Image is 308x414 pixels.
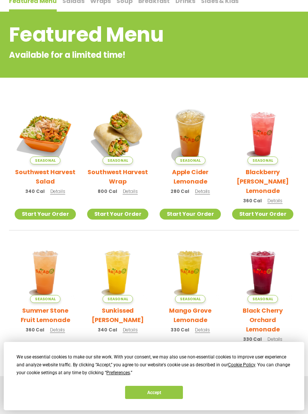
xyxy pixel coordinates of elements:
[98,327,117,333] span: 340 Cal
[9,20,239,50] h2: Featured Menu
[232,306,293,334] h2: Black Cherry Orchard Lemonade
[195,327,210,333] span: Details
[30,295,60,303] span: Seasonal
[160,209,221,220] a: Start Your Order
[106,370,130,375] span: Preferences
[4,342,304,410] div: Cookie Consent Prompt
[243,336,262,343] span: 330 Cal
[26,327,44,333] span: 360 Cal
[50,327,65,333] span: Details
[248,157,278,164] span: Seasonal
[171,327,189,333] span: 330 Cal
[232,103,293,164] img: Product photo for Blackberry Bramble Lemonade
[15,242,76,303] img: Product photo for Summer Stone Fruit Lemonade
[160,242,221,303] img: Product photo for Mango Grove Lemonade
[267,197,282,204] span: Details
[9,49,239,61] p: Available for a limited time!
[17,353,291,377] div: We use essential cookies to make our site work. With your consent, we may also use non-essential ...
[30,157,60,164] span: Seasonal
[15,306,76,325] h2: Summer Stone Fruit Lemonade
[243,197,262,204] span: 360 Cal
[267,336,282,342] span: Details
[103,295,133,303] span: Seasonal
[25,188,44,195] span: 340 Cal
[248,295,278,303] span: Seasonal
[195,188,210,194] span: Details
[232,209,293,220] a: Start Your Order
[160,103,221,164] img: Product photo for Apple Cider Lemonade
[87,167,148,186] h2: Southwest Harvest Wrap
[160,306,221,325] h2: Mango Grove Lemonade
[87,242,148,303] img: Product photo for Sunkissed Yuzu Lemonade
[232,167,293,196] h2: Blackberry [PERSON_NAME] Lemonade
[228,362,255,367] span: Cookie Policy
[87,103,148,164] img: Product photo for Southwest Harvest Wrap
[98,188,117,195] span: 800 Cal
[125,386,183,399] button: Accept
[15,103,76,164] img: Product photo for Southwest Harvest Salad
[87,209,148,220] a: Start Your Order
[123,327,138,333] span: Details
[171,188,189,195] span: 280 Cal
[232,242,293,303] img: Product photo for Black Cherry Orchard Lemonade
[175,295,205,303] span: Seasonal
[15,209,76,220] a: Start Your Order
[87,306,148,325] h2: Sunkissed [PERSON_NAME]
[123,188,138,194] span: Details
[103,157,133,164] span: Seasonal
[50,188,65,194] span: Details
[160,167,221,186] h2: Apple Cider Lemonade
[175,157,205,164] span: Seasonal
[15,167,76,186] h2: Southwest Harvest Salad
